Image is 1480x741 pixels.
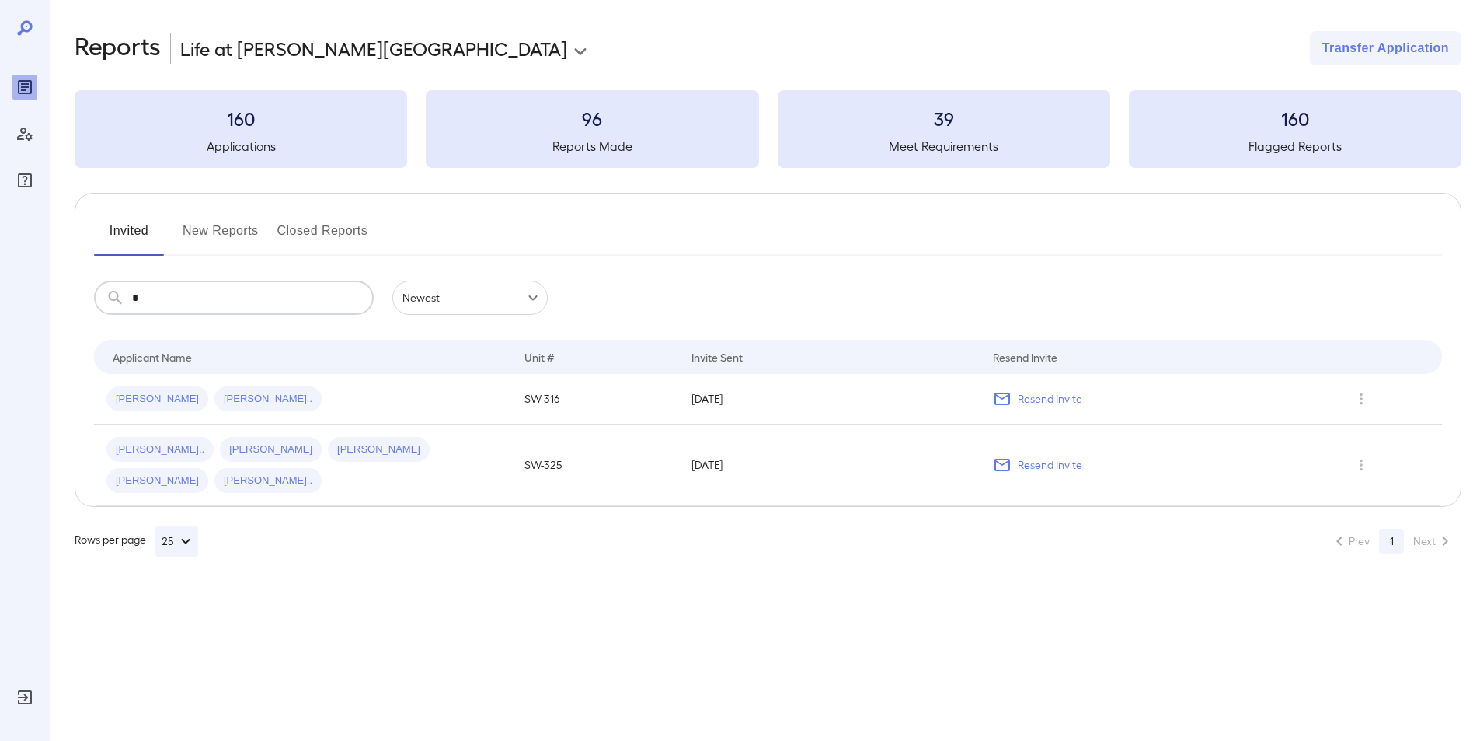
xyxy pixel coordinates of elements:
div: Log Out [12,685,37,710]
div: Manage Users [12,121,37,146]
div: Reports [12,75,37,100]
span: [PERSON_NAME] [220,442,322,457]
button: New Reports [183,218,259,256]
h5: Reports Made [426,137,758,156]
h5: Flagged Reports [1129,137,1461,156]
td: SW-316 [512,374,679,425]
span: [PERSON_NAME] [328,442,430,457]
nav: pagination navigation [1323,529,1461,554]
button: page 1 [1379,529,1404,554]
td: [DATE] [679,425,980,506]
p: Resend Invite [1018,391,1082,407]
span: [PERSON_NAME].. [214,474,322,488]
div: Newest [392,281,548,315]
h3: 39 [778,106,1110,131]
h3: 160 [1129,106,1461,131]
p: Life at [PERSON_NAME][GEOGRAPHIC_DATA] [180,36,567,61]
h5: Applications [75,137,407,156]
h3: 160 [75,106,407,131]
td: [DATE] [679,374,980,425]
div: Resend Invite [993,348,1057,366]
button: Invited [94,218,164,256]
div: Invite Sent [691,348,743,366]
button: Row Actions [1349,386,1374,411]
h3: 96 [426,106,758,131]
summary: 160Applications96Reports Made39Meet Requirements160Flagged Reports [75,90,1461,168]
span: [PERSON_NAME] [106,474,208,488]
div: FAQ [12,168,37,193]
div: Applicant Name [113,348,192,366]
button: Row Actions [1349,453,1374,477]
button: 25 [155,526,198,557]
span: [PERSON_NAME].. [214,392,322,407]
span: [PERSON_NAME].. [106,442,214,457]
div: Rows per page [75,526,198,557]
span: [PERSON_NAME] [106,392,208,407]
button: Closed Reports [277,218,368,256]
h5: Meet Requirements [778,137,1110,156]
p: Resend Invite [1018,457,1082,473]
h2: Reports [75,31,161,65]
button: Transfer Application [1310,31,1461,65]
div: Unit # [524,348,554,366]
td: SW-325 [512,425,679,506]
